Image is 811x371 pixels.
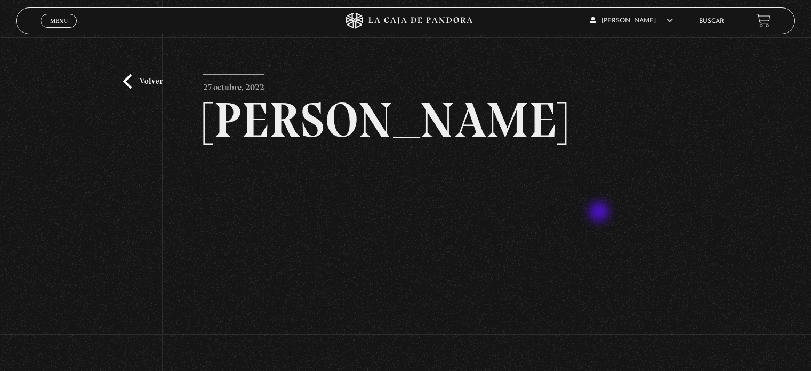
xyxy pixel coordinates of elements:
p: 27 octubre, 2022 [203,74,264,96]
a: View your shopping cart [756,13,770,28]
span: Cerrar [46,27,71,34]
a: Volver [123,74,163,89]
a: Buscar [699,18,724,25]
span: [PERSON_NAME] [590,18,673,24]
h2: [PERSON_NAME] [203,96,608,145]
span: Menu [50,18,68,24]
